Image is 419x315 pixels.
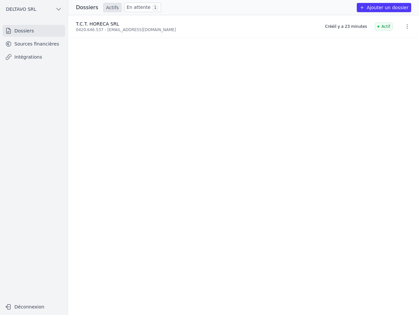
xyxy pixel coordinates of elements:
button: Ajouter un dossier [357,3,411,12]
h3: Dossiers [76,4,98,11]
a: Dossiers [3,25,65,37]
span: DELTAVO SRL [6,6,36,12]
a: En attente 1 [124,3,161,12]
a: Actifs [103,3,121,12]
a: Sources financières [3,38,65,50]
span: Actif [375,23,393,30]
div: 0420.646.537 - [EMAIL_ADDRESS][DOMAIN_NAME] [76,27,317,32]
span: 1 [152,4,158,11]
button: DELTAVO SRL [3,4,65,14]
a: Intégrations [3,51,65,63]
span: T.C.T. HORECA SRL [76,21,119,27]
button: Déconnexion [3,302,65,312]
div: Créé il y a 23 minutes [325,24,367,29]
